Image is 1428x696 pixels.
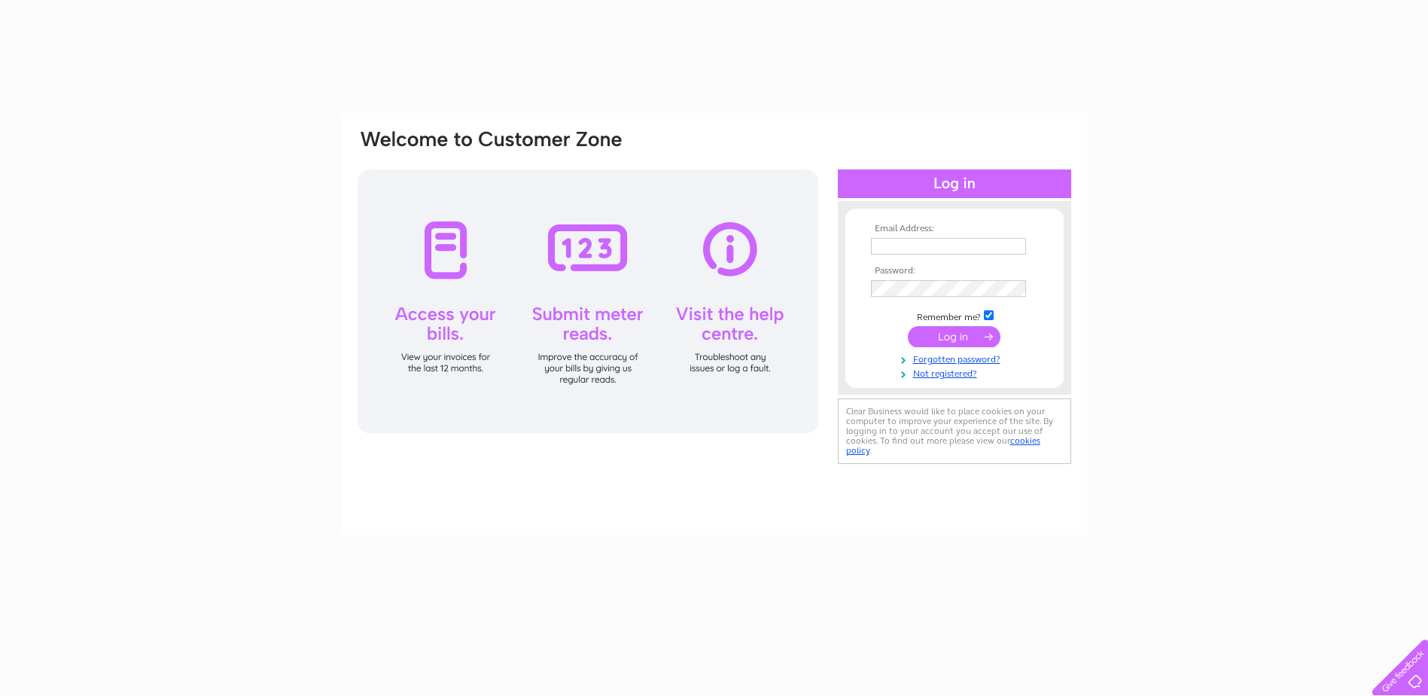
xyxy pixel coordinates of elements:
[846,435,1040,456] a: cookies policy
[838,398,1071,464] div: Clear Business would like to place cookies on your computer to improve your experience of the sit...
[871,351,1042,365] a: Forgotten password?
[871,365,1042,380] a: Not registered?
[908,326,1000,347] input: Submit
[867,224,1042,234] th: Email Address:
[867,308,1042,323] td: Remember me?
[867,266,1042,276] th: Password:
